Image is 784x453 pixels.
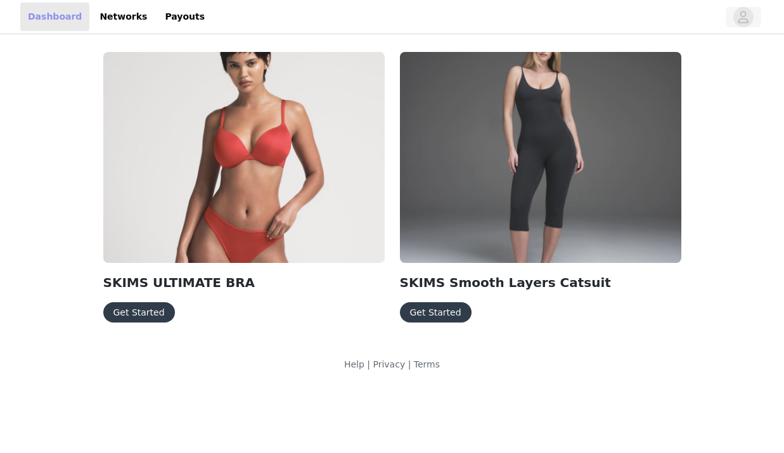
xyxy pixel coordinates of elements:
[737,7,749,27] div: avatar
[373,359,405,369] a: Privacy
[103,302,175,322] button: Get Started
[367,359,370,369] span: |
[400,302,472,322] button: Get Started
[344,359,364,369] a: Help
[408,359,411,369] span: |
[92,3,155,31] a: Networks
[20,3,89,31] a: Dashboard
[103,273,385,292] h2: SKIMS ULTIMATE BRA
[157,3,212,31] a: Payouts
[103,52,385,263] img: SKIMS
[400,52,681,263] img: SKIMS
[414,359,440,369] a: Terms
[400,273,681,292] h2: SKIMS Smooth Layers Catsuit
